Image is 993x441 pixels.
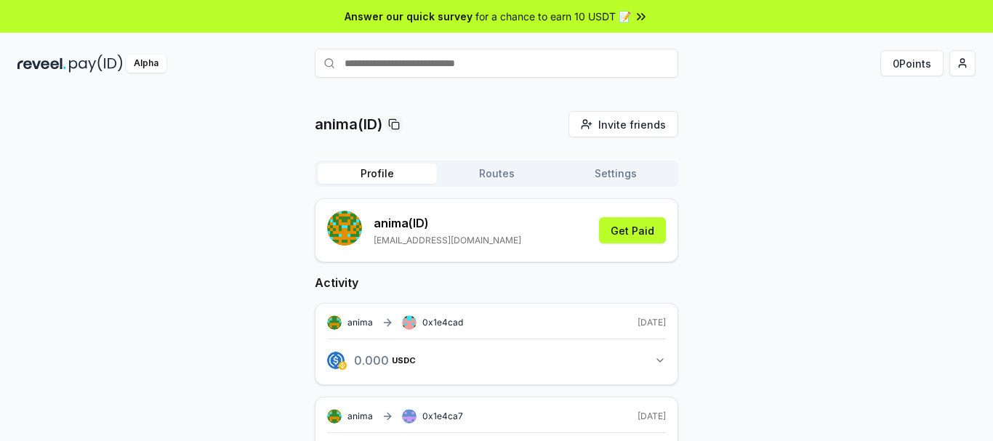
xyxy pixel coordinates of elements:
span: anima [347,317,373,328]
span: Invite friends [598,117,666,132]
p: anima (ID) [374,214,521,232]
span: 0x1e4ca7 [422,410,463,421]
button: Routes [437,163,556,184]
div: Alpha [126,54,166,73]
button: Get Paid [599,217,666,243]
img: logo.png [327,352,345,369]
img: pay_id [69,54,123,73]
span: anima [347,410,373,422]
span: [DATE] [638,317,666,328]
img: logo.png [338,361,347,370]
button: Profile [318,163,437,184]
h2: Activity [315,274,678,291]
img: reveel_dark [17,54,66,73]
span: for a chance to earn 10 USDT 📝 [475,9,631,24]
button: 0Points [880,50,944,76]
span: Answer our quick survey [345,9,473,24]
p: [EMAIL_ADDRESS][DOMAIN_NAME] [374,235,521,246]
span: USDC [392,356,416,365]
button: Settings [556,163,675,184]
span: [DATE] [638,410,666,422]
p: anima(ID) [315,114,382,134]
button: 0.000USDC [327,348,666,373]
button: Invite friends [568,111,678,137]
span: 0x1e4cad [422,317,463,328]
